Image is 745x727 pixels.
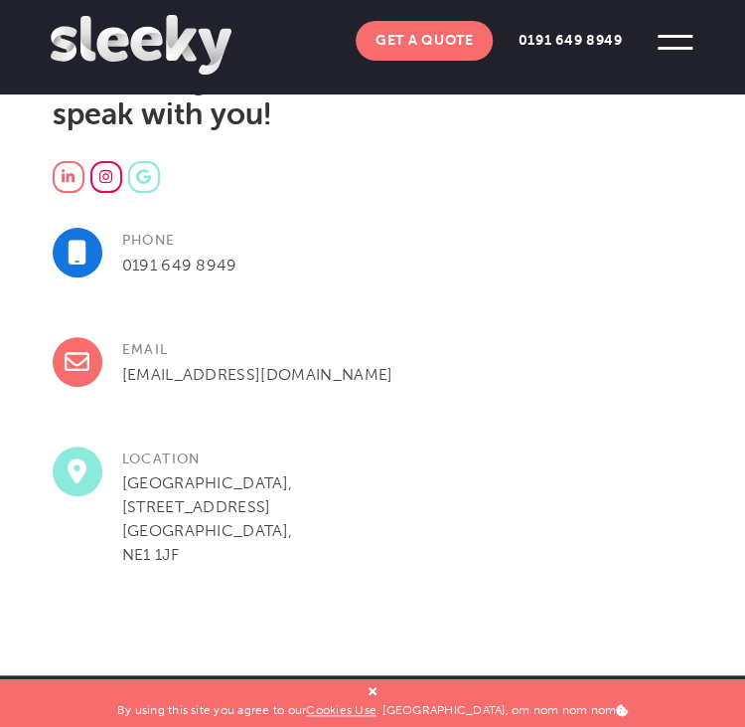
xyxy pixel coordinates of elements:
[68,240,86,265] img: mobile-solid.svg
[136,169,150,184] img: google.svg
[498,21,642,61] a: 0191 649 8949
[122,365,393,384] a: [EMAIL_ADDRESS][DOMAIN_NAME]
[51,15,231,75] img: Sleeky Web Design Newcastle
[53,337,693,362] h3: Email
[122,256,237,274] a: 0191 649 8949
[53,62,693,131] h2: Contacting us is a breeze, we can’t wait to speak with you!
[68,458,86,483] img: location-dot-solid.svg
[356,21,494,61] a: Get A Quote
[306,703,376,717] a: Cookies Use
[53,447,693,471] h3: Location
[99,169,112,184] img: instagram.svg
[62,169,74,184] img: linkedin-in.svg
[65,349,89,374] img: envelope-regular.svg
[53,471,693,567] p: [GEOGRAPHIC_DATA], [STREET_ADDRESS] [GEOGRAPHIC_DATA], NE1 1JF
[53,228,693,253] h3: Phone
